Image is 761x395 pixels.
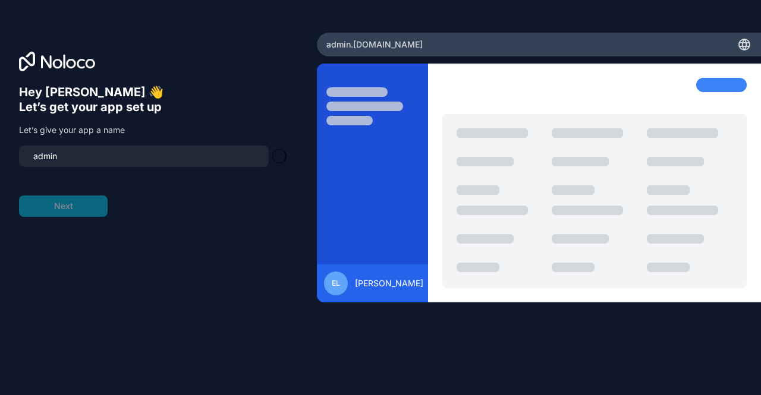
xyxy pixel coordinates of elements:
[19,100,285,115] h6: Let’s get your app set up
[19,124,285,136] p: Let’s give your app a name
[326,39,423,50] span: admin .[DOMAIN_NAME]
[355,277,423,289] span: [PERSON_NAME]
[26,148,262,165] input: my-team
[332,279,340,288] span: EL
[19,85,285,100] h6: Hey [PERSON_NAME] 👋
